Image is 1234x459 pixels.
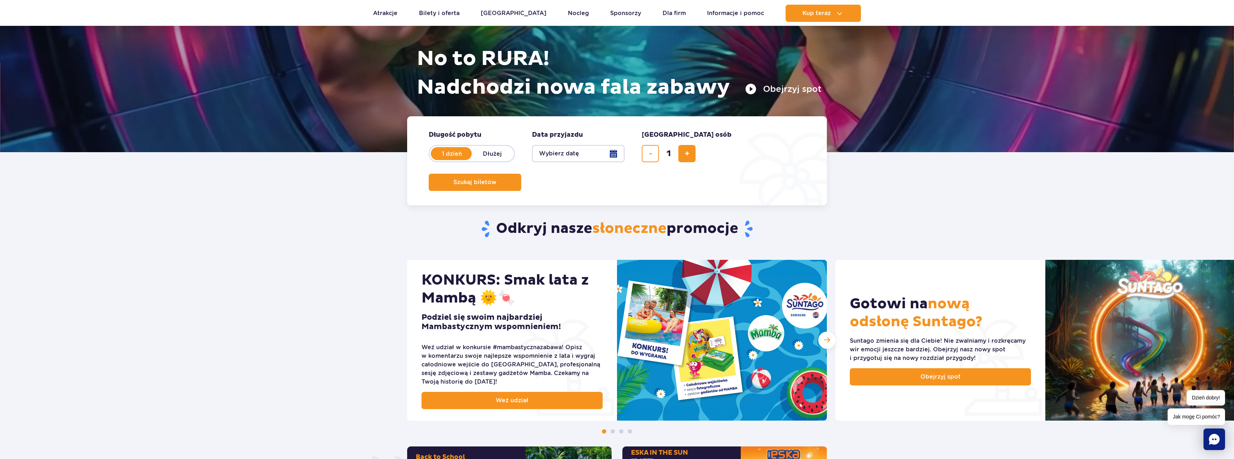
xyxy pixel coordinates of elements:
[421,343,603,386] div: Weź udział w konkursie #mambastycznazabawa! Opisz w komentarzu swoje najlepsze wspomnienie z lata...
[592,220,667,238] span: słoneczne
[850,337,1031,362] div: Suntago zmienia się dla Ciebie! Nie zwalniamy i rozkręcamy wir emocji jeszcze bardziej. Obejrzyj ...
[707,5,764,22] a: Informacje i pomoc
[850,295,1031,331] h2: Gotowi na
[818,332,835,349] div: Następny slajd
[373,5,397,22] a: Atrakcje
[532,131,583,139] span: Data przyjazdu
[496,396,528,405] span: Weź udział
[610,5,641,22] a: Sponsorzy
[786,5,861,22] button: Kup teraz
[920,373,961,381] span: Obejrzyj spot
[642,145,659,162] button: usuń bilet
[1187,390,1225,406] span: Dzień dobry!
[453,179,496,186] span: Szukaj biletów
[407,220,827,238] h2: Odkryj nasze promocje
[417,45,821,102] h1: No to RURA! Nadchodzi nowa fala zabawy
[472,146,513,161] label: Dłużej
[631,449,688,457] span: ESKA IN THE SUN
[421,392,603,409] a: Weź udział
[407,116,827,205] form: Planowanie wizyty w Park of Poland
[419,5,460,22] a: Bilety i oferta
[678,145,696,162] button: dodaj bilet
[802,10,831,17] span: Kup teraz
[660,145,677,162] input: liczba biletów
[421,313,603,332] h3: Podziel się swoim najbardziej Mambastycznym wspomnieniem!
[432,146,472,161] label: 1 dzień
[481,5,546,22] a: [GEOGRAPHIC_DATA]
[617,260,827,421] img: KONKURS: Smak lata z Mambą 🌞🍬
[1168,408,1225,425] span: Jak mogę Ci pomóc?
[429,131,481,139] span: Długość pobytu
[745,83,821,95] button: Obejrzyj spot
[429,174,521,191] button: Szukaj biletów
[1204,428,1225,450] div: Chat
[663,5,686,22] a: Dla firm
[850,368,1031,385] a: Obejrzyj spot
[532,145,625,162] button: Wybierz datę
[421,271,603,307] h2: KONKURS: Smak lata z Mambą 🌞🍬
[850,295,983,331] span: nową odsłonę Suntago?
[568,5,589,22] a: Nocleg
[642,131,731,139] span: [GEOGRAPHIC_DATA] osób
